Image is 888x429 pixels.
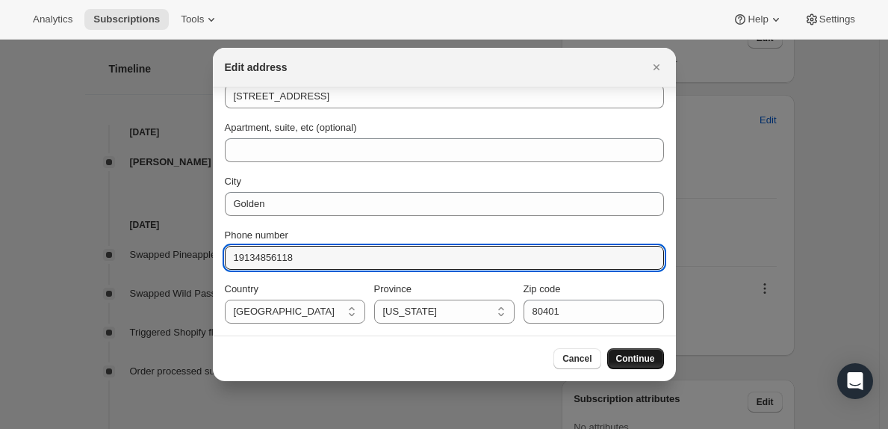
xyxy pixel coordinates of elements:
span: Analytics [33,13,72,25]
span: Continue [616,353,655,365]
span: Phone number [225,229,288,241]
h2: Edit address [225,60,288,75]
span: Zip code [524,283,561,294]
button: Settings [795,9,864,30]
button: Continue [607,348,664,369]
span: Settings [819,13,855,25]
button: Analytics [24,9,81,30]
button: Subscriptions [84,9,169,30]
span: Apartment, suite, etc (optional) [225,122,357,133]
span: Province [374,283,412,294]
span: City [225,176,241,187]
span: Help [748,13,768,25]
button: Tools [172,9,228,30]
button: Help [724,9,792,30]
button: Cancel [553,348,600,369]
button: Close [646,57,667,78]
div: Open Intercom Messenger [837,363,873,399]
span: Country [225,283,259,294]
span: Cancel [562,353,592,365]
span: Tools [181,13,204,25]
span: Subscriptions [93,13,160,25]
